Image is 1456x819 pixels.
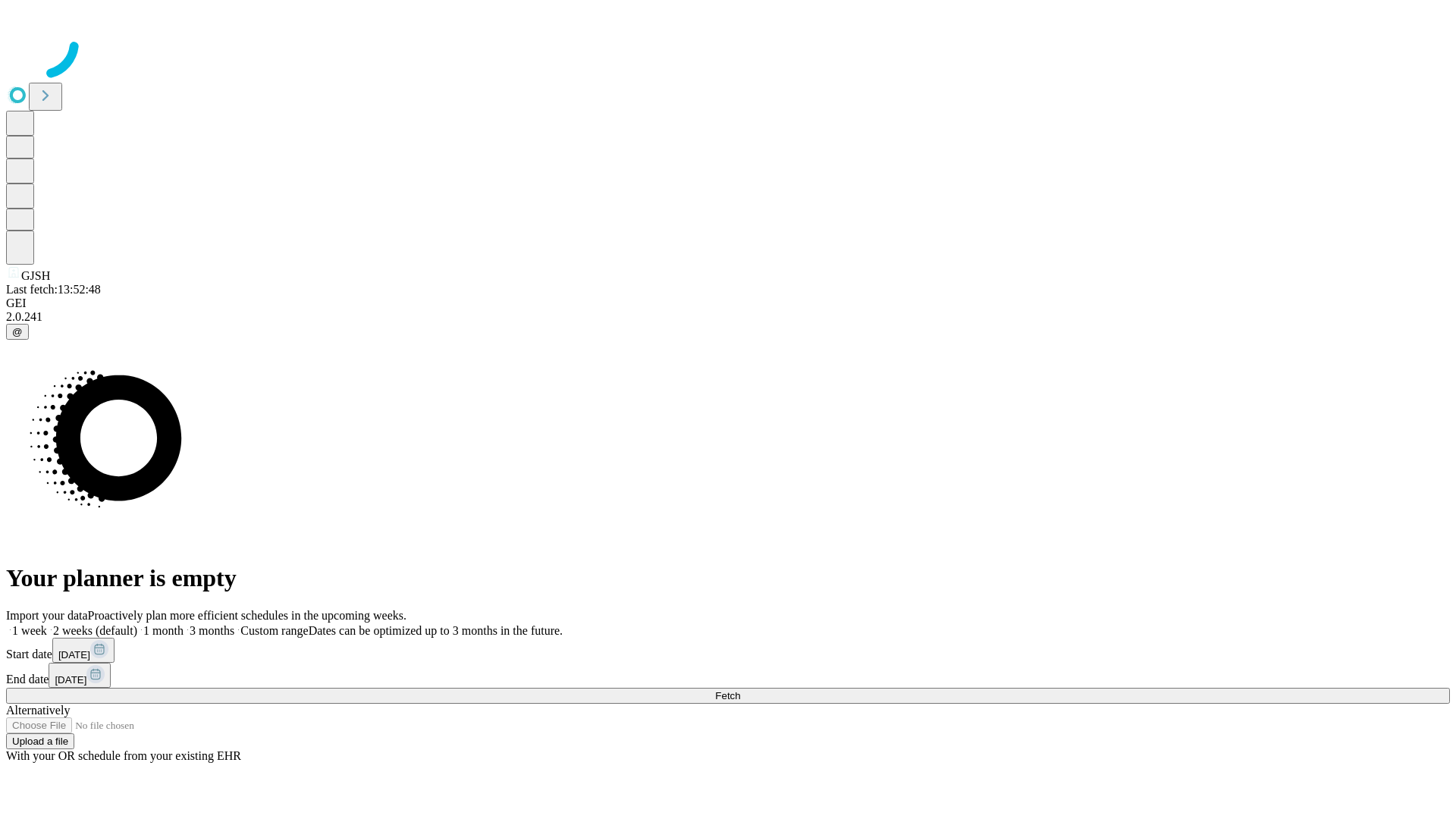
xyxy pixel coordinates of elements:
[88,609,406,622] span: Proactively plan more efficient schedules in the upcoming weeks.
[240,624,308,637] span: Custom range
[309,624,563,637] span: Dates can be optimized up to 3 months in the future.
[143,624,184,637] span: 1 month
[6,310,1450,324] div: 2.0.241
[6,283,101,296] span: Last fetch: 13:52:48
[12,624,47,637] span: 1 week
[55,674,86,686] span: [DATE]
[52,638,115,663] button: [DATE]
[6,297,1450,310] div: GEI
[58,649,90,661] span: [DATE]
[12,326,23,337] span: @
[49,663,111,688] button: [DATE]
[6,609,88,622] span: Import your data
[6,663,1450,688] div: End date
[6,564,1450,592] h1: Your planner is empty
[715,690,740,701] span: Fetch
[6,704,70,717] span: Alternatively
[6,324,29,340] button: @
[6,733,74,749] button: Upload a file
[21,269,50,282] span: GJSH
[6,749,241,762] span: With your OR schedule from your existing EHR
[190,624,234,637] span: 3 months
[6,688,1450,704] button: Fetch
[6,638,1450,663] div: Start date
[53,624,137,637] span: 2 weeks (default)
